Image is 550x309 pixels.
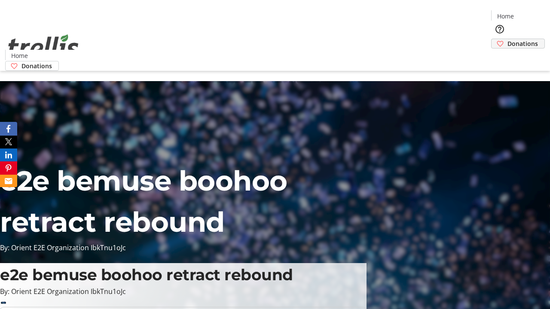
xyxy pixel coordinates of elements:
[507,39,538,48] span: Donations
[491,39,545,48] a: Donations
[491,48,508,66] button: Cart
[497,12,514,21] span: Home
[492,12,519,21] a: Home
[11,51,28,60] span: Home
[5,61,59,71] a: Donations
[5,25,82,68] img: Orient E2E Organization IbkTnu1oJc's Logo
[21,61,52,70] span: Donations
[6,51,33,60] a: Home
[491,21,508,38] button: Help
